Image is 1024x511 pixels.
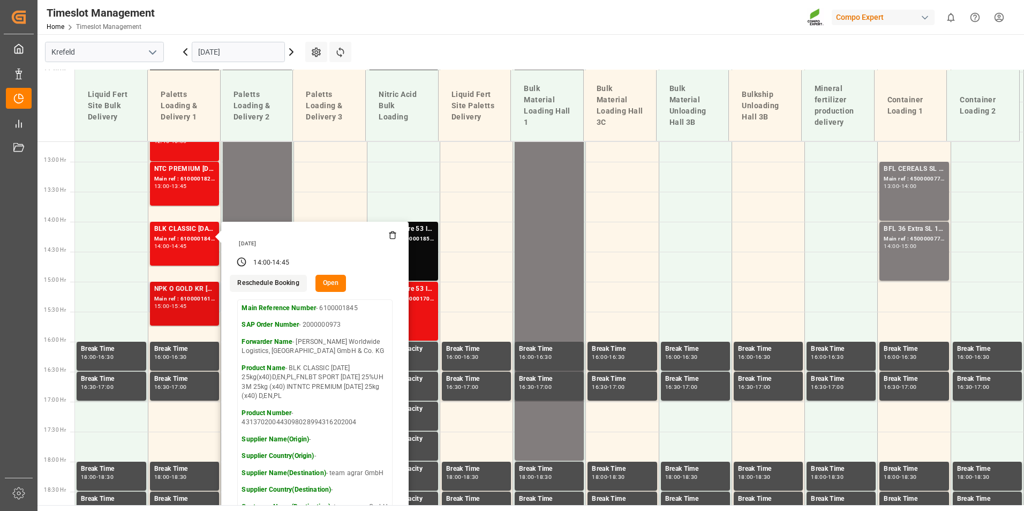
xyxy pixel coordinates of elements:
div: Break Time [592,344,652,355]
div: - [899,475,901,479]
div: Timeslot Management [47,5,155,21]
div: - [170,505,171,509]
div: 16:30 [536,355,552,359]
div: - [826,385,828,389]
div: 16:00 [738,355,754,359]
div: Break Time [665,464,726,475]
div: Break Time [154,344,215,355]
div: 18:00 [665,475,681,479]
div: - [899,505,901,509]
div: Mineral fertilizer production delivery [810,79,865,132]
div: 16:00 [154,355,170,359]
strong: SAP Order Number [242,321,299,328]
div: 18:30 [171,475,187,479]
div: Main ref : 6100001829, 2000000813 [154,175,215,184]
span: 18:00 Hr [44,457,66,463]
div: 18:00 [519,475,534,479]
div: - [972,505,974,509]
div: Paletts Loading & Delivery 1 [156,85,212,127]
div: 16:30 [901,355,917,359]
div: [DATE] [235,240,397,247]
div: 17:00 [755,385,771,389]
div: 19:00 [98,505,114,509]
div: - [170,385,171,389]
div: - [754,355,755,359]
div: Main ref : 4500000775, 2000000604 [884,235,944,244]
button: Reschedule Booking [230,275,306,292]
div: 13:00 [154,184,170,189]
div: 18:30 [828,475,844,479]
div: Break Time [592,494,652,505]
div: Compo Expert [832,10,935,25]
div: Break Time [519,344,579,355]
div: 16:00 [81,355,96,359]
div: Break Time [446,464,507,475]
div: 15:00 [154,304,170,309]
div: Break Time [811,494,871,505]
div: 19:00 [828,505,844,509]
div: 14:00 [901,184,917,189]
p: - team agrar GmbH [242,469,388,478]
div: Break Time [665,494,726,505]
div: Break Time [665,344,726,355]
div: 13:45 [171,184,187,189]
div: 19:00 [609,505,624,509]
div: 18:30 [974,475,990,479]
div: 16:30 [682,355,698,359]
div: 18:30 [519,505,534,509]
strong: Customer Name(Destination) [242,503,330,510]
div: 17:00 [609,385,624,389]
div: 17:00 [974,385,990,389]
strong: Supplier Country(Destination) [242,486,331,493]
img: Screenshot%202023-09-29%20at%2010.02.21.png_1712312052.png [807,8,824,27]
div: 18:00 [446,475,462,479]
div: 19:00 [536,505,552,509]
div: - [607,385,609,389]
span: 13:30 Hr [44,187,66,193]
div: 16:00 [446,355,462,359]
div: 18:30 [884,505,899,509]
div: 18:00 [81,475,96,479]
div: - [462,505,463,509]
div: 14:00 [154,244,170,249]
div: Nitric Acid Bulk Loading [374,85,430,127]
div: Break Time [446,374,507,385]
div: - [899,385,901,389]
div: 19:00 [901,505,917,509]
div: 18:30 [811,505,826,509]
div: 18:30 [81,505,96,509]
div: - [270,258,272,268]
div: - [754,385,755,389]
div: - [607,475,609,479]
div: 16:30 [519,385,534,389]
p: - BLK CLASSIC [DATE] 25kg(x40)D,EN,PL,FNLBT SPORT [DATE] 25%UH 3M 25kg (x40) INTNTC PREMIUM [DATE... [242,364,388,401]
div: 17:00 [536,385,552,389]
div: 16:30 [811,385,826,389]
p: - [PERSON_NAME] Worldwide Logistics, [GEOGRAPHIC_DATA] GmbH & Co. KG [242,337,388,356]
div: 13:00 [884,184,899,189]
div: 15:00 [901,244,917,249]
div: 18:30 [592,505,607,509]
div: - [534,475,536,479]
div: 17:00 [828,385,844,389]
div: 16:30 [738,385,754,389]
div: 18:30 [755,475,771,479]
div: 17:00 [171,385,187,389]
div: - [607,355,609,359]
div: Bulk Material Unloading Hall 3B [665,79,720,132]
div: Liquid Fert Site Bulk Delivery [84,85,139,127]
div: - [754,475,755,479]
div: - [170,304,171,309]
div: - [534,505,536,509]
div: - [754,505,755,509]
div: Paletts Loading & Delivery 3 [302,85,357,127]
div: - [972,385,974,389]
div: Break Time [154,374,215,385]
div: NTC PREMIUM [DATE]+3+TE 600kg BBBT FAIR 25-5-8 35%UH 3M 25kg (x40) INT [154,164,215,175]
div: Liquid Fert Site Paletts Delivery [447,85,502,127]
div: 18:30 [463,475,479,479]
a: Home [47,23,64,31]
div: Main ref : 6100001615, 2000001395 [154,295,215,304]
div: Main ref : 4500000774, 2000000604 [884,175,944,184]
div: 16:30 [98,355,114,359]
